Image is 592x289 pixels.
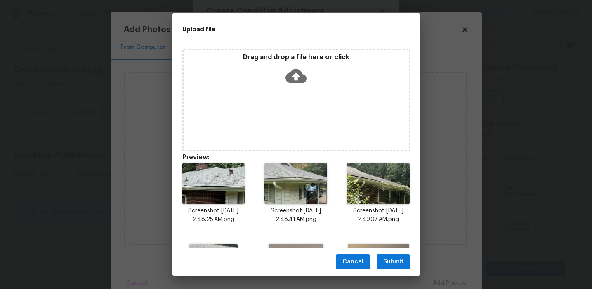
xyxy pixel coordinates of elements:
[264,163,327,204] img: 5KNLQTiyMZOlZDgWf4liNMzZYhfkCGW3y7XPVrV+0fvuycbUDxcu5NdyvkEz8Emfe11yx1fii54tmX8f2f1+ih8Zn9zAAAAAE...
[377,254,410,270] button: Submit
[347,207,410,224] p: Screenshot [DATE] 2.49.07 AM.png
[269,244,323,285] img: 4gAAAAASUVORK5CYII=
[182,25,373,34] h2: Upload file
[336,254,370,270] button: Cancel
[189,244,238,285] img: VAAAAABJRU5ErkJggg==
[264,207,327,224] p: Screenshot [DATE] 2.48.41 AM.png
[184,53,409,62] p: Drag and drop a file here or click
[383,257,403,267] span: Submit
[342,257,363,267] span: Cancel
[347,163,410,204] img: sTHKFr1Mq+Lz45pTpiL9R+JgnTB7BP+2299xmbwAJ9aD3IPXddYaotv2mlCIgGZ5mLyJmbhhjLOFgKxodghgD3Gmc9tIdM+fM...
[182,163,245,204] img: F91b2heSjUgAAAAAAElFTkSuQmCC
[182,207,245,224] p: Screenshot [DATE] 2.48.25 AM.png
[348,244,409,285] img: 1ZkFF3M1cYMAAAAASUVORK5CYII=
